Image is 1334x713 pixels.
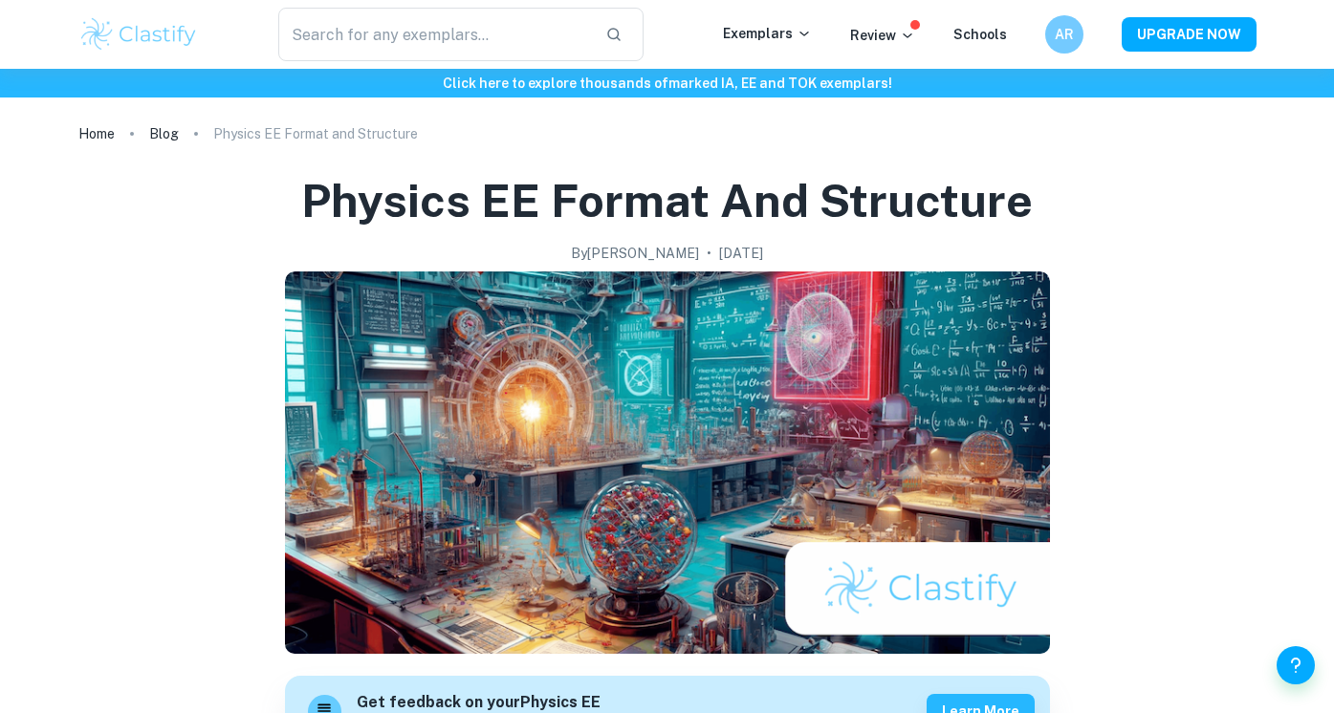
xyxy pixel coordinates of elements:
[1045,15,1083,54] button: AR
[301,170,1033,231] h1: Physics EE Format and Structure
[78,15,200,54] img: Clastify logo
[213,123,418,144] p: Physics EE Format and Structure
[707,243,711,264] p: •
[571,243,699,264] h2: By [PERSON_NAME]
[278,8,591,61] input: Search for any exemplars...
[1277,646,1315,684] button: Help and Feedback
[719,243,763,264] h2: [DATE]
[1122,17,1257,52] button: UPGRADE NOW
[78,120,115,147] a: Home
[4,73,1330,94] h6: Click here to explore thousands of marked IA, EE and TOK exemplars !
[850,25,915,46] p: Review
[1053,24,1075,45] h6: AR
[285,271,1050,654] img: Physics EE Format and Structure cover image
[953,27,1007,42] a: Schools
[723,23,812,44] p: Exemplars
[149,120,179,147] a: Blog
